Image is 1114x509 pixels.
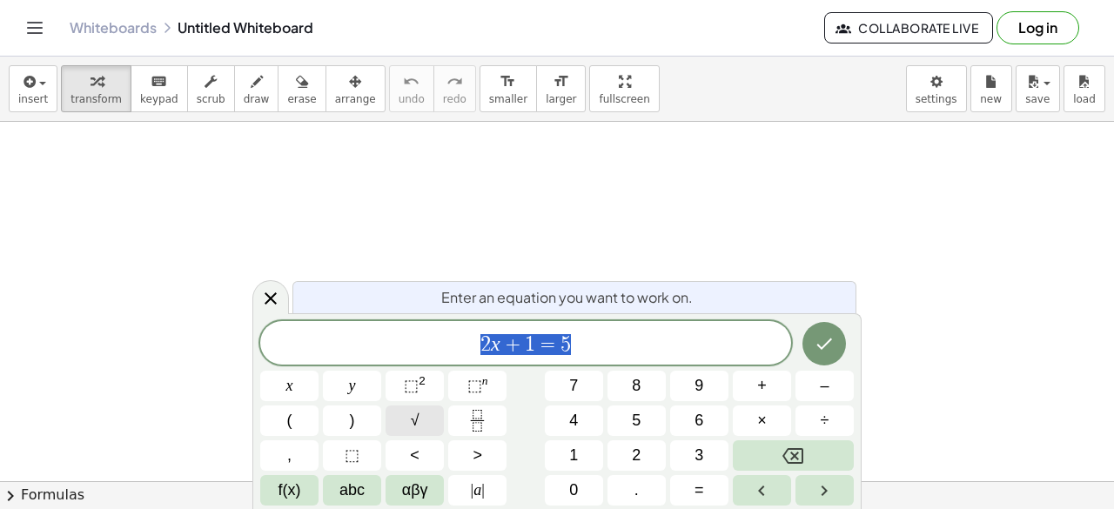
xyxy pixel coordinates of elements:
[323,371,381,401] button: y
[482,374,488,387] sup: n
[467,377,482,394] span: ⬚
[9,65,57,112] button: insert
[323,405,381,436] button: )
[916,93,957,105] span: settings
[481,481,485,499] span: |
[607,371,666,401] button: 8
[386,405,444,436] button: Square root
[670,405,728,436] button: 6
[244,93,270,105] span: draw
[632,409,641,432] span: 5
[287,444,292,467] span: ,
[335,93,376,105] span: arrange
[839,20,978,36] span: Collaborate Live
[607,440,666,471] button: 2
[607,405,666,436] button: 5
[349,374,356,398] span: y
[446,71,463,92] i: redo
[695,374,703,398] span: 9
[489,93,527,105] span: smaller
[433,65,476,112] button: redoredo
[824,12,993,44] button: Collaborate Live
[795,405,854,436] button: Divide
[821,409,829,432] span: ÷
[323,440,381,471] button: Placeholder
[448,405,507,436] button: Fraction
[589,65,659,112] button: fullscreen
[325,65,386,112] button: arrange
[286,374,293,398] span: x
[471,479,485,502] span: a
[402,479,428,502] span: αβγ
[473,444,482,467] span: >
[70,19,157,37] a: Whiteboards
[399,93,425,105] span: undo
[997,11,1079,44] button: Log in
[733,371,791,401] button: Plus
[18,93,48,105] span: insert
[1064,65,1105,112] button: load
[61,65,131,112] button: transform
[599,93,649,105] span: fullscreen
[670,475,728,506] button: Equals
[757,374,767,398] span: +
[345,444,359,467] span: ⬚
[545,405,603,436] button: 4
[471,481,474,499] span: |
[569,409,578,432] span: 4
[795,371,854,401] button: Minus
[443,93,466,105] span: redo
[695,479,704,502] span: =
[21,14,49,42] button: Toggle navigation
[569,479,578,502] span: 0
[448,371,507,401] button: Superscript
[278,65,325,112] button: erase
[695,409,703,432] span: 6
[187,65,235,112] button: scrub
[403,71,419,92] i: undo
[970,65,1012,112] button: new
[757,409,767,432] span: ×
[197,93,225,105] span: scrub
[386,371,444,401] button: Squared
[546,93,576,105] span: larger
[535,334,560,355] span: =
[260,440,319,471] button: ,
[545,371,603,401] button: 7
[1025,93,1050,105] span: save
[480,65,537,112] button: format_sizesmaller
[70,93,122,105] span: transform
[632,374,641,398] span: 8
[695,444,703,467] span: 3
[404,377,419,394] span: ⬚
[553,71,569,92] i: format_size
[525,334,535,355] span: 1
[500,334,526,355] span: +
[634,479,639,502] span: .
[670,371,728,401] button: 9
[536,65,586,112] button: format_sizelarger
[260,475,319,506] button: Functions
[441,287,693,308] span: Enter an equation you want to work on.
[980,93,1002,105] span: new
[419,374,426,387] sup: 2
[733,440,854,471] button: Backspace
[1016,65,1060,112] button: save
[350,409,355,432] span: )
[802,322,846,365] button: Done
[733,475,791,506] button: Left arrow
[569,374,578,398] span: 7
[278,479,301,502] span: f(x)
[491,332,500,355] var: x
[500,71,516,92] i: format_size
[448,475,507,506] button: Absolute value
[131,65,188,112] button: keyboardkeypad
[670,440,728,471] button: 3
[234,65,279,112] button: draw
[545,475,603,506] button: 0
[260,405,319,436] button: (
[569,444,578,467] span: 1
[151,71,167,92] i: keyboard
[140,93,178,105] span: keypad
[287,409,292,432] span: (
